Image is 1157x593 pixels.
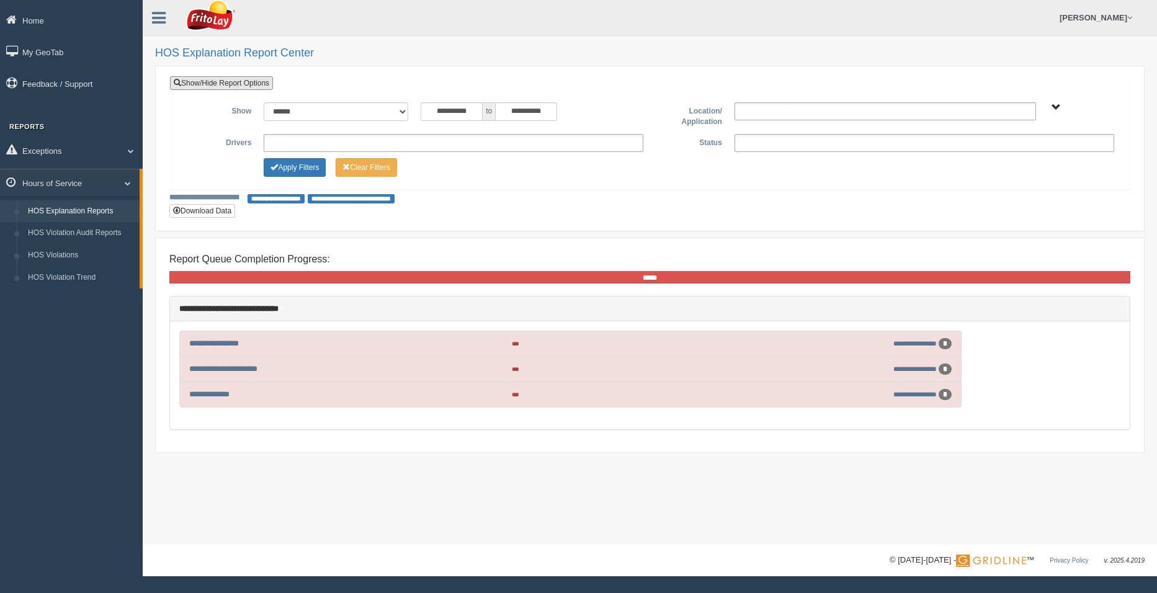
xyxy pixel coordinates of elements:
[179,102,257,117] label: Show
[22,244,140,267] a: HOS Violations
[264,158,326,177] button: Change Filter Options
[650,102,728,128] label: Location/ Application
[336,158,397,177] button: Change Filter Options
[22,267,140,289] a: HOS Violation Trend
[1050,557,1088,564] a: Privacy Policy
[170,76,273,90] a: Show/Hide Report Options
[155,47,1145,60] h2: HOS Explanation Report Center
[1104,557,1145,564] span: v. 2025.4.2019
[169,254,1130,265] h4: Report Queue Completion Progress:
[650,134,728,149] label: Status
[890,554,1145,567] div: © [DATE]-[DATE] - ™
[169,204,235,218] button: Download Data
[179,134,257,149] label: Drivers
[483,102,495,121] span: to
[22,222,140,244] a: HOS Violation Audit Reports
[956,555,1026,567] img: Gridline
[22,200,140,223] a: HOS Explanation Reports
